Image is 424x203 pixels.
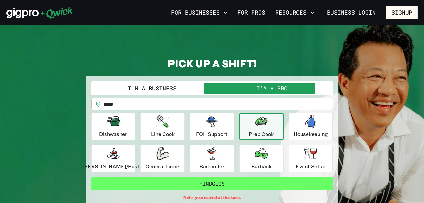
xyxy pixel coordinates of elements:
[239,113,284,140] button: Prep Cook
[82,163,144,170] p: [PERSON_NAME]/Pastry
[235,7,268,18] a: For Pros
[190,145,234,172] button: Bartender
[289,113,333,140] button: Housekeeping
[251,163,272,170] p: Barback
[146,163,180,170] p: General Labor
[91,113,135,140] button: Dishwasher
[91,145,135,172] button: [PERSON_NAME]/Pastry
[200,163,224,170] p: Bartender
[289,145,333,172] button: Event Setup
[196,130,228,138] p: FOH Support
[212,83,332,94] button: I'm a Pro
[169,7,230,18] button: For Businesses
[239,145,284,172] button: Barback
[140,113,185,140] button: Line Cook
[151,130,175,138] p: Line Cook
[249,130,274,138] p: Prep Cook
[99,130,127,138] p: Dishwasher
[294,130,328,138] p: Housekeeping
[386,6,418,19] button: Signup
[140,145,185,172] button: General Labor
[183,195,241,200] span: Not in your market at this time.
[93,83,212,94] button: I'm a Business
[322,6,381,19] a: Business Login
[296,163,325,170] p: Event Setup
[91,177,333,190] button: FindGigs
[190,113,234,140] button: FOH Support
[273,7,317,18] button: Resources
[86,57,338,70] h2: PICK UP A SHIFT!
